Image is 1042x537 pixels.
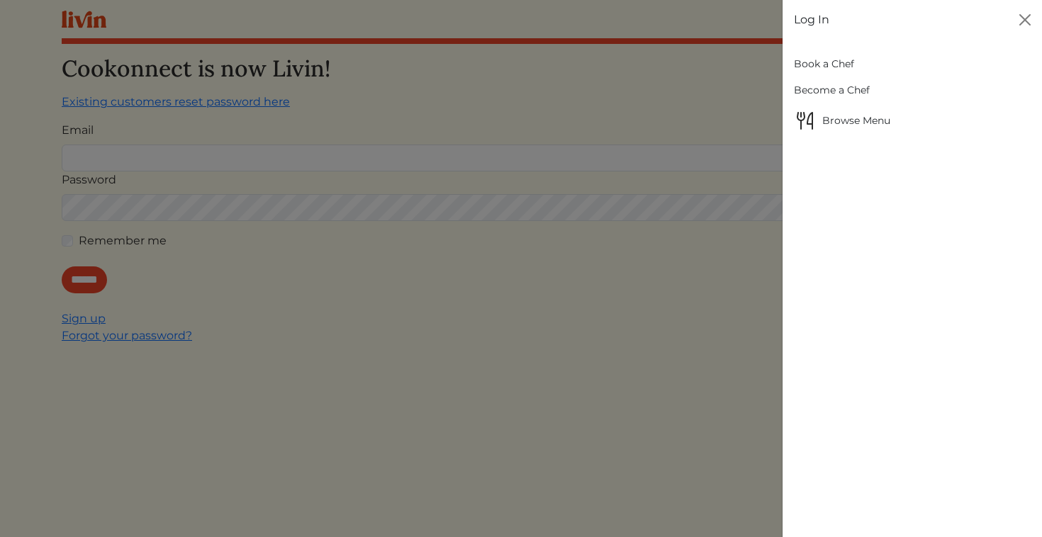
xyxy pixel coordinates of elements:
button: Close [1014,9,1036,31]
a: Browse MenuBrowse Menu [794,103,1031,137]
a: Log In [794,11,829,28]
span: Browse Menu [794,109,1031,132]
a: Become a Chef [794,77,1031,103]
img: Browse Menu [794,109,817,132]
a: Book a Chef [794,51,1031,77]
